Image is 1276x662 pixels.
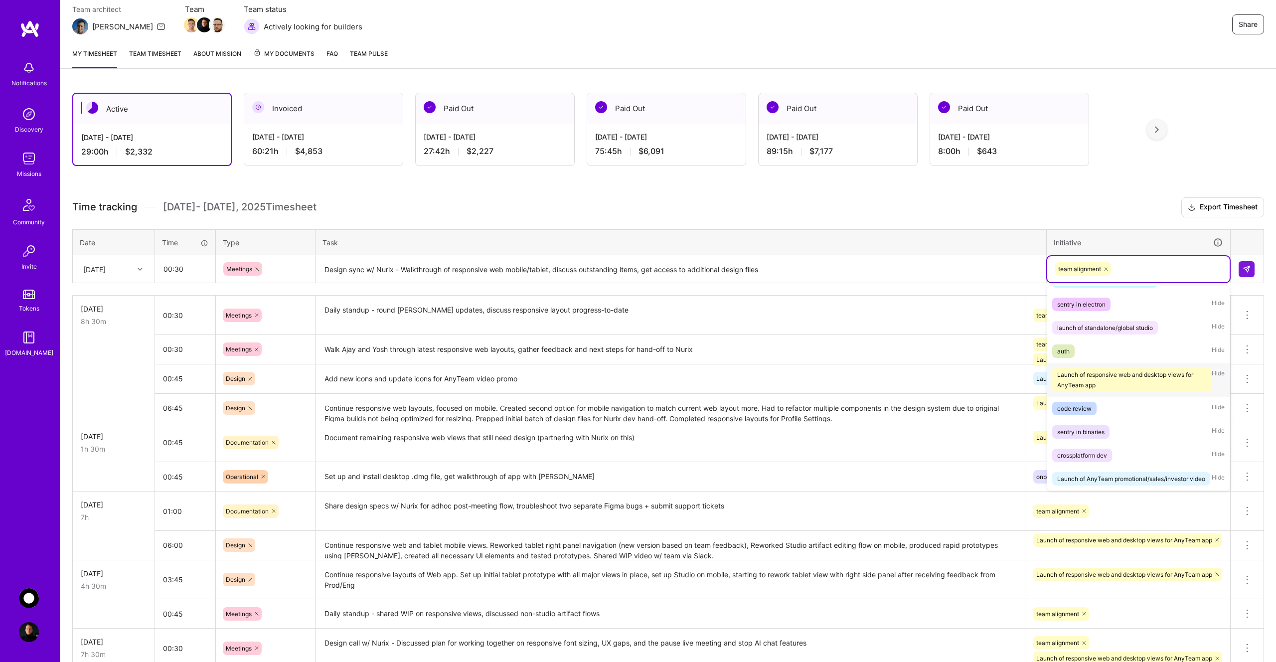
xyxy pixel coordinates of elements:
[138,267,143,272] i: icon Chevron
[11,78,47,88] div: Notifications
[81,431,147,442] div: [DATE]
[23,290,35,299] img: tokens
[244,4,362,14] span: Team status
[1212,368,1225,392] span: Hide
[13,217,45,227] div: Community
[252,101,264,113] img: Invoiced
[16,622,41,642] a: User Avatar
[317,532,1024,559] textarea: Continue responsive web and tablet mobile views. Reworked tablet right panel navigation (new vers...
[226,645,252,652] span: Meetings
[467,146,493,157] span: $2,227
[1057,450,1107,461] div: crossplatform dev
[73,229,155,255] th: Date
[155,601,215,627] input: HH:MM
[1036,434,1212,441] span: Launch of responsive web and desktop views for AnyTeam app
[1036,571,1212,578] span: Launch of responsive web and desktop views for AnyTeam app
[73,94,231,124] div: Active
[264,21,362,32] span: Actively looking for builders
[938,101,950,113] img: Paid Out
[638,146,664,157] span: $6,091
[19,149,39,168] img: teamwork
[1212,321,1225,334] span: Hide
[587,93,746,124] div: Paid Out
[226,265,252,273] span: Meetings
[211,16,224,33] a: Team Member Avatar
[1188,202,1196,213] i: icon Download
[1239,19,1258,29] span: Share
[72,18,88,34] img: Team Architect
[317,463,1024,491] textarea: Set up and install desktop .dmg file, get walkthrough of app with [PERSON_NAME]
[226,312,252,319] span: Meetings
[92,21,153,32] div: [PERSON_NAME]
[210,17,225,32] img: Team Member Avatar
[977,146,997,157] span: $643
[317,336,1024,363] textarea: Walk Ajay and Yosh through latest responsive web layouts, gather feedback and next steps for hand...
[1212,472,1225,486] span: Hide
[1058,265,1101,273] span: team alignment
[930,93,1089,124] div: Paid Out
[1057,323,1153,333] div: launch of standalone/global studio
[81,512,147,522] div: 7h
[244,18,260,34] img: Actively looking for builders
[19,328,39,347] img: guide book
[767,132,909,142] div: [DATE] - [DATE]
[938,146,1081,157] div: 8:00 h
[595,132,738,142] div: [DATE] - [DATE]
[17,193,41,217] img: Community
[19,303,39,314] div: Tokens
[155,566,215,593] input: HH:MM
[155,365,215,392] input: HH:MM
[1212,344,1225,358] span: Hide
[317,395,1024,422] textarea: Continue responsive web layouts, focused on mobile. Created second option for mobile navigation t...
[86,102,98,114] img: Active
[809,146,833,157] span: $7,177
[1232,14,1264,34] button: Share
[1036,655,1212,662] span: Launch of responsive web and desktop views for AnyTeam app
[244,93,403,124] div: Invoiced
[1212,298,1225,311] span: Hide
[226,375,245,382] span: Design
[226,507,269,515] span: Documentation
[198,16,211,33] a: Team Member Avatar
[317,561,1024,599] textarea: Continue responsive layouts of Web app. Set up initial tablet prototype with all major views in p...
[226,473,258,481] span: Operational
[155,498,215,524] input: HH:MM
[157,22,165,30] i: icon Mail
[1057,346,1070,356] div: auth
[1057,299,1106,310] div: sentry in electron
[83,264,106,274] div: [DATE]
[1057,427,1105,437] div: sentry in binaries
[316,229,1047,255] th: Task
[317,424,1024,462] textarea: Document remaining responsive web views that still need design (partnering with Nurix on this)
[16,588,41,608] a: AnyTeam: Team for AI-Powered Sales Platform
[226,610,252,618] span: Meetings
[193,48,241,68] a: About Mission
[1212,402,1225,415] span: Hide
[163,201,317,213] span: [DATE] - [DATE] , 2025 Timesheet
[155,635,215,662] input: HH:MM
[125,147,153,157] span: $2,332
[21,261,37,272] div: Invite
[72,4,165,14] span: Team architect
[155,464,215,490] input: HH:MM
[1243,265,1251,273] img: Submit
[1181,197,1264,217] button: Export Timesheet
[5,347,53,358] div: [DOMAIN_NAME]
[1036,356,1212,363] span: Launch of responsive web and desktop views for AnyTeam app
[155,395,215,421] input: HH:MM
[81,649,147,660] div: 7h 30m
[1036,610,1079,618] span: team alignment
[155,532,215,558] input: HH:MM
[1239,261,1256,277] div: null
[253,48,315,68] a: My Documents
[1057,474,1205,484] div: Launch of AnyTeam promotional/sales/investor video
[72,201,137,213] span: Time tracking
[155,336,215,362] input: HH:MM
[595,101,607,113] img: Paid Out
[156,256,215,282] input: HH:MM
[1036,340,1079,348] span: team alignment
[129,48,181,68] a: Team timesheet
[162,237,208,248] div: Time
[595,146,738,157] div: 75:45 h
[155,429,215,456] input: HH:MM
